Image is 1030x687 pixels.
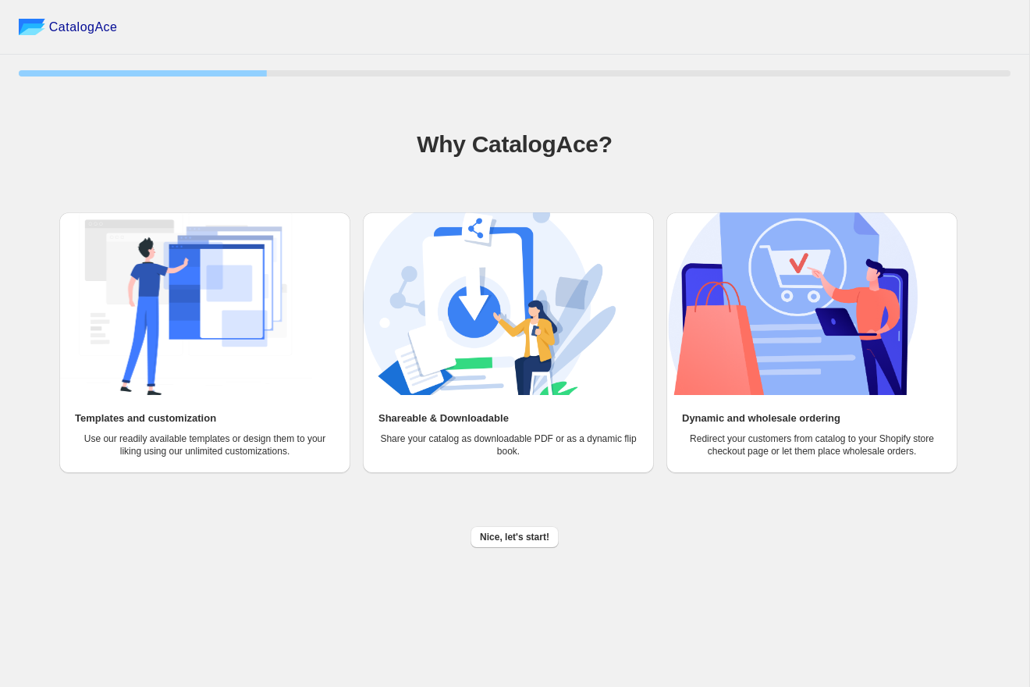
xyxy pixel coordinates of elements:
p: Use our readily available templates or design them to your liking using our unlimited customizati... [75,432,335,457]
p: Share your catalog as downloadable PDF or as a dynamic flip book. [378,432,638,457]
span: Nice, let's start! [480,531,549,543]
h2: Templates and customization [75,411,216,426]
h1: Why CatalogAce? [19,129,1010,160]
button: Nice, let's start! [471,526,559,548]
img: Shareable & Downloadable [363,212,616,395]
img: Templates and customization [59,212,312,395]
p: Redirect your customers from catalog to your Shopify store checkout page or let them place wholes... [682,432,942,457]
img: Dynamic and wholesale ordering [666,212,919,395]
span: CatalogAce [49,20,118,35]
h2: Shareable & Downloadable [378,411,509,426]
img: catalog ace [19,19,45,35]
h2: Dynamic and wholesale ordering [682,411,840,426]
